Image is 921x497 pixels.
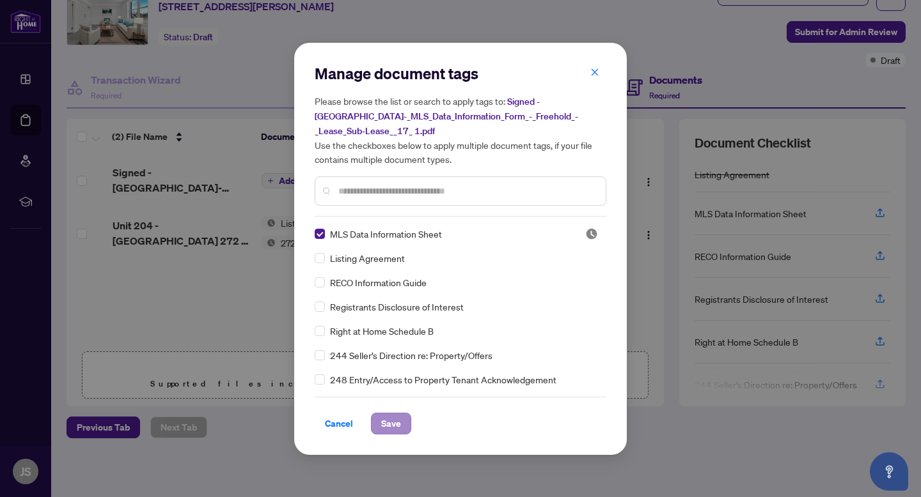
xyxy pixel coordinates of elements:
span: Signed - [GEOGRAPHIC_DATA]-_MLS_Data_Information_Form_-_Freehold_-_Lease_Sub-Lease__17_ 1.pdf [315,96,578,137]
span: Registrants Disclosure of Interest [330,300,464,314]
span: Listing Agreement [330,251,405,265]
h5: Please browse the list or search to apply tags to: Use the checkboxes below to apply multiple doc... [315,94,606,166]
span: close [590,68,599,77]
button: Cancel [315,413,363,434]
img: status [585,227,598,240]
span: RECO Information Guide [330,275,427,289]
button: Open asap [870,452,908,491]
span: MLS Data Information Sheet [330,227,442,241]
span: 248 Entry/Access to Property Tenant Acknowledgement [330,372,556,386]
span: Cancel [325,413,353,434]
h2: Manage document tags [315,63,606,84]
span: 244 Seller’s Direction re: Property/Offers [330,348,492,362]
span: Right at Home Schedule B [330,324,434,338]
span: Pending Review [585,227,598,240]
button: Save [371,413,411,434]
span: Save [381,413,401,434]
